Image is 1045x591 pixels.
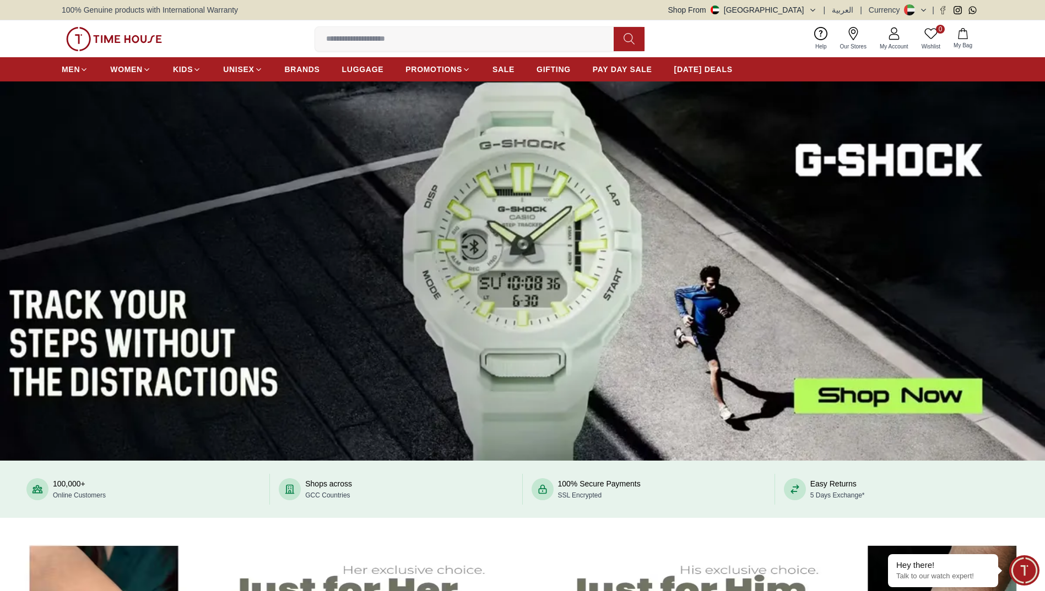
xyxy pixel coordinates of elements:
div: 100,000+ [53,478,106,500]
span: Help [811,42,831,51]
div: Currency [869,4,905,15]
p: Talk to our watch expert! [896,572,990,581]
a: GIFTING [537,59,571,79]
img: ... [66,27,162,51]
a: Facebook [939,6,947,14]
a: PAY DAY SALE [593,59,652,79]
span: MEN [62,64,80,75]
a: SALE [492,59,515,79]
button: Shop From[GEOGRAPHIC_DATA] [668,4,817,15]
span: 0 [936,25,945,34]
span: [DATE] DEALS [674,64,733,75]
a: MEN [62,59,88,79]
img: United Arab Emirates [711,6,719,14]
span: PROMOTIONS [405,64,462,75]
span: WOMEN [110,64,143,75]
a: Whatsapp [968,6,977,14]
div: Chat Widget [1009,555,1039,585]
a: LUGGAGE [342,59,384,79]
a: Our Stores [833,25,873,53]
span: Online Customers [53,491,106,499]
a: Instagram [954,6,962,14]
div: Hey there! [896,560,990,571]
div: Easy Returns [810,478,865,500]
span: | [932,4,934,15]
button: My Bag [947,26,979,52]
span: | [824,4,826,15]
a: PROMOTIONS [405,59,470,79]
a: KIDS [173,59,201,79]
span: PAY DAY SALE [593,64,652,75]
span: GCC Countries [305,491,350,499]
div: 100% Secure Payments [558,478,641,500]
span: | [860,4,862,15]
span: Our Stores [836,42,871,51]
a: BRANDS [285,59,320,79]
span: SALE [492,64,515,75]
span: SSL Encrypted [558,491,602,499]
span: KIDS [173,64,193,75]
a: Help [809,25,833,53]
span: 5 Days Exchange* [810,491,865,499]
button: العربية [832,4,853,15]
a: WOMEN [110,59,151,79]
a: [DATE] DEALS [674,59,733,79]
span: GIFTING [537,64,571,75]
span: UNISEX [223,64,254,75]
span: BRANDS [285,64,320,75]
span: Wishlist [917,42,945,51]
a: UNISEX [223,59,262,79]
span: My Account [875,42,913,51]
span: My Bag [949,41,977,50]
span: 100% Genuine products with International Warranty [62,4,238,15]
div: Shops across [305,478,352,500]
span: LUGGAGE [342,64,384,75]
a: 0Wishlist [915,25,947,53]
